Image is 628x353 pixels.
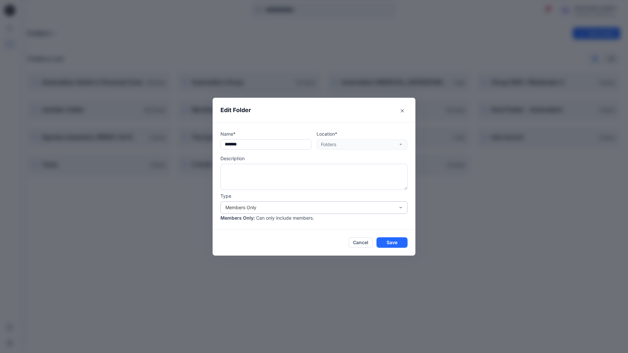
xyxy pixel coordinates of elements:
[376,237,408,248] button: Save
[213,98,415,122] header: Edit Folder
[225,204,395,211] div: Members Only
[220,155,408,162] p: Description
[256,214,314,221] p: Can only include members.
[397,106,408,116] button: Close
[220,130,311,137] p: Name*
[317,130,408,137] p: Location*
[220,193,408,199] p: Type
[349,237,373,248] button: Cancel
[220,214,255,221] p: Members Only :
